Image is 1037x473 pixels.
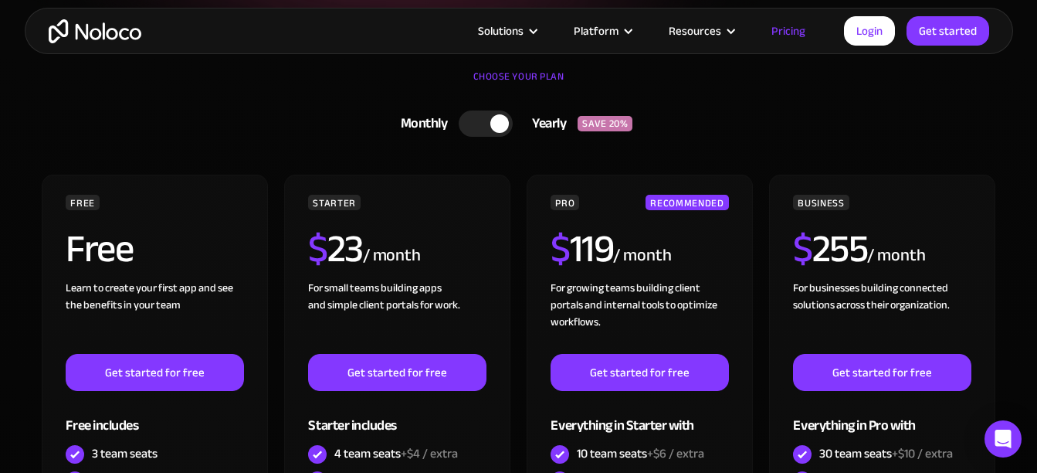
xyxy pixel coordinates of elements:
[308,213,327,285] span: $
[308,391,486,441] div: Starter includes
[551,280,728,354] div: For growing teams building client portals and internal tools to optimize workflows.
[513,112,578,135] div: Yearly
[793,280,971,354] div: For businesses building connected solutions across their organization. ‍
[577,445,704,462] div: 10 team seats
[308,195,360,210] div: STARTER
[66,280,243,354] div: Learn to create your first app and see the benefits in your team ‍
[554,21,649,41] div: Platform
[92,445,158,462] div: 3 team seats
[308,230,363,268] h2: 23
[40,65,998,104] div: CHOOSE YOUR PLAN
[646,195,728,210] div: RECOMMENDED
[669,21,721,41] div: Resources
[401,442,458,465] span: +$4 / extra
[551,391,728,441] div: Everything in Starter with
[381,112,459,135] div: Monthly
[907,16,989,46] a: Get started
[867,243,925,268] div: / month
[551,213,570,285] span: $
[574,21,618,41] div: Platform
[793,354,971,391] a: Get started for free
[551,230,613,268] h2: 119
[613,243,671,268] div: / month
[66,354,243,391] a: Get started for free
[793,230,867,268] h2: 255
[308,280,486,354] div: For small teams building apps and simple client portals for work. ‍
[793,213,812,285] span: $
[647,442,704,465] span: +$6 / extra
[66,195,100,210] div: FREE
[551,354,728,391] a: Get started for free
[844,16,895,46] a: Login
[649,21,752,41] div: Resources
[551,195,579,210] div: PRO
[334,445,458,462] div: 4 team seats
[478,21,524,41] div: Solutions
[66,230,133,268] h2: Free
[793,195,849,210] div: BUSINESS
[578,116,632,131] div: SAVE 20%
[66,391,243,441] div: Free includes
[752,21,825,41] a: Pricing
[984,420,1022,458] div: Open Intercom Messenger
[363,243,421,268] div: / month
[49,19,141,43] a: home
[459,21,554,41] div: Solutions
[892,442,953,465] span: +$10 / extra
[308,354,486,391] a: Get started for free
[819,445,953,462] div: 30 team seats
[793,391,971,441] div: Everything in Pro with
